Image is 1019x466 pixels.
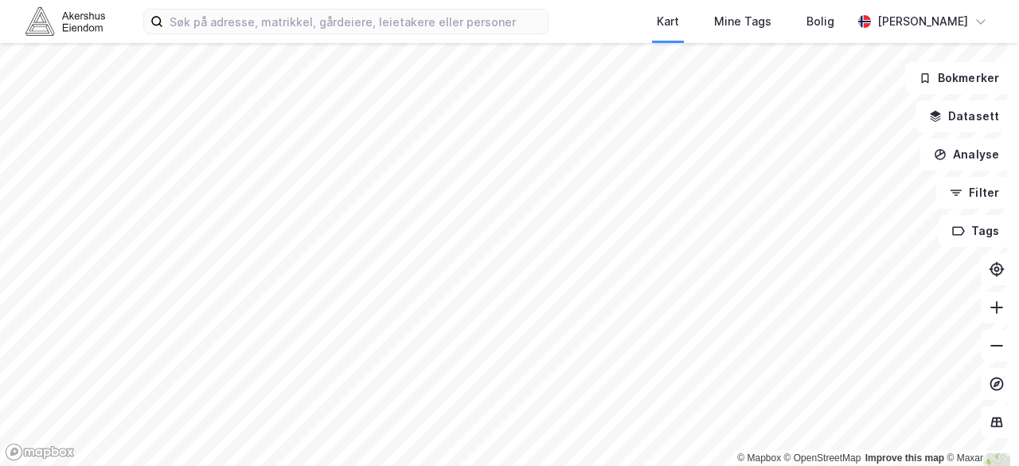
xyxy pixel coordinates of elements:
button: Datasett [916,100,1013,132]
button: Tags [939,215,1013,247]
a: Mapbox homepage [5,443,75,461]
div: Kart [657,12,679,31]
button: Bokmerker [905,62,1013,94]
div: Kontrollprogram for chat [939,390,1019,466]
div: Mine Tags [714,12,771,31]
input: Søk på adresse, matrikkel, gårdeiere, leietakere eller personer [163,10,548,33]
iframe: Chat Widget [939,390,1019,466]
a: OpenStreetMap [784,452,861,464]
a: Improve this map [865,452,944,464]
button: Analyse [920,139,1013,170]
a: Mapbox [737,452,781,464]
button: Filter [936,177,1013,209]
img: akershus-eiendom-logo.9091f326c980b4bce74ccdd9f866810c.svg [25,7,105,35]
div: [PERSON_NAME] [877,12,968,31]
div: Bolig [806,12,834,31]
